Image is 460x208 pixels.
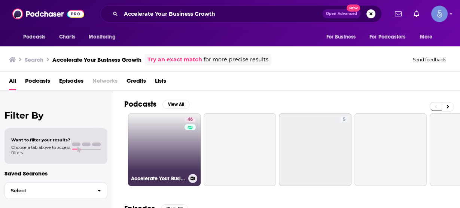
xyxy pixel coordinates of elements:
a: Credits [127,75,146,90]
a: Charts [54,30,80,44]
span: Choose a tab above to access filters. [11,145,70,155]
span: Charts [59,32,75,42]
button: open menu [18,30,55,44]
button: Open AdvancedNew [323,9,360,18]
button: Select [4,182,107,199]
input: Search podcasts, credits, & more... [121,8,323,20]
span: Want to filter your results? [11,137,70,143]
button: Send feedback [411,56,448,63]
a: 5 [340,116,348,122]
a: Show notifications dropdown [411,7,422,20]
span: Networks [92,75,118,90]
a: Episodes [59,75,83,90]
span: Select [5,188,91,193]
span: 5 [343,116,345,123]
h3: Accelerate Your Business Growth [52,56,141,63]
h3: Accelerate Your Business Growth [131,175,185,182]
button: open menu [365,30,416,44]
span: New [347,4,360,12]
button: Show profile menu [431,6,448,22]
button: open menu [415,30,442,44]
h2: Podcasts [124,100,156,109]
a: 5 [279,113,351,186]
h2: Filter By [4,110,107,121]
span: More [420,32,433,42]
a: 46Accelerate Your Business Growth [128,113,201,186]
span: for more precise results [204,55,268,64]
span: Logged in as Spiral5-G1 [431,6,448,22]
a: PodcastsView All [124,100,189,109]
button: open menu [83,30,125,44]
img: User Profile [431,6,448,22]
a: Lists [155,75,166,90]
button: open menu [321,30,365,44]
a: Podcasts [25,75,50,90]
h3: Search [25,56,43,63]
span: For Business [326,32,356,42]
span: Monitoring [89,32,115,42]
a: Show notifications dropdown [392,7,405,20]
img: Podchaser - Follow, Share and Rate Podcasts [12,7,84,21]
button: View All [162,100,189,109]
span: For Podcasters [369,32,405,42]
span: 46 [188,116,193,123]
a: 46 [185,116,196,122]
span: Open Advanced [326,12,357,16]
div: Search podcasts, credits, & more... [100,5,382,22]
a: All [9,75,16,90]
span: Podcasts [23,32,45,42]
a: Try an exact match [147,55,202,64]
p: Saved Searches [4,170,107,177]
